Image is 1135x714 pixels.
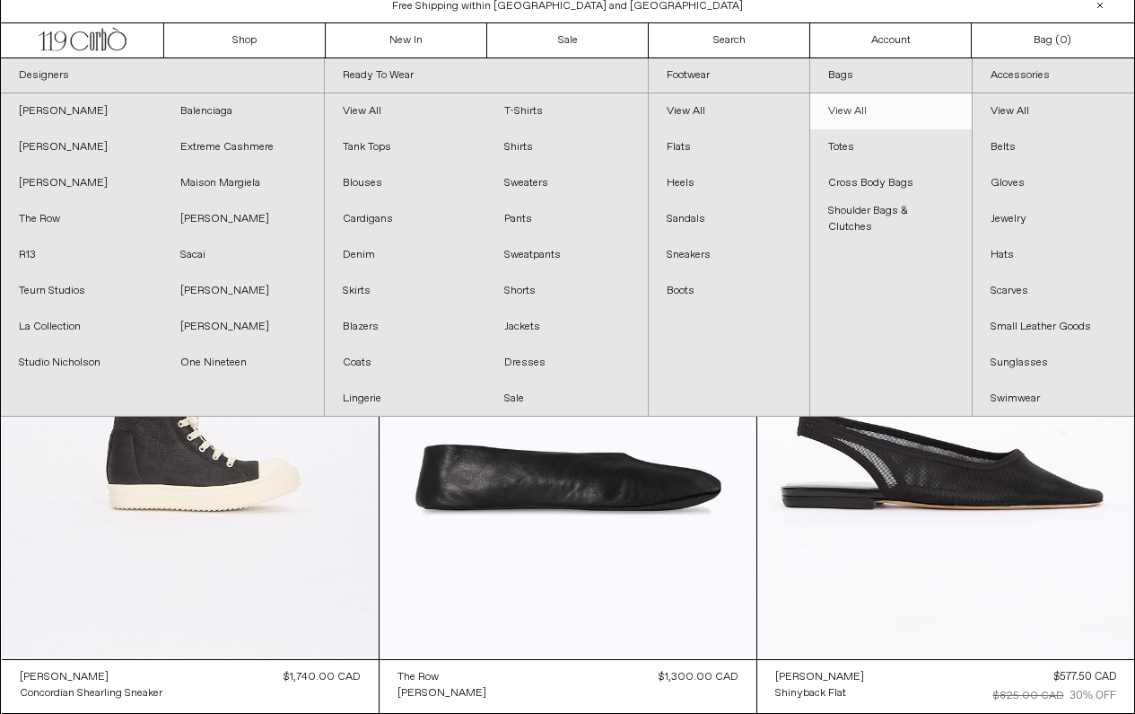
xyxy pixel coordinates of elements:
[973,381,1134,417] a: Swimwear
[1053,669,1116,685] div: $577.50 CAD
[20,685,162,701] a: Concordian Shearling Sneaker
[973,201,1134,237] a: Jewelry
[487,23,649,57] a: Sale
[162,273,324,309] a: [PERSON_NAME]
[993,688,1064,704] div: $825.00 CAD
[1,201,162,237] a: The Row
[973,237,1134,273] a: Hats
[649,273,810,309] a: Boots
[775,686,846,701] div: Shinyback Flat
[162,93,324,129] a: Balenciaga
[397,686,486,701] div: [PERSON_NAME]
[1,309,162,345] a: La Collection
[1,345,162,381] a: Studio Nicholson
[162,201,324,237] a: [PERSON_NAME]
[1060,32,1071,48] span: )
[649,23,810,57] a: Search
[973,345,1134,381] a: Sunglasses
[486,129,648,165] a: Shirts
[659,669,738,685] div: $1,300.00 CAD
[775,670,864,685] div: [PERSON_NAME]
[649,129,810,165] a: Flats
[20,669,162,685] a: [PERSON_NAME]
[325,165,486,201] a: Blouses
[810,129,972,165] a: Totes
[973,58,1134,93] a: Accessories
[162,237,324,273] a: Sacai
[649,237,810,273] a: Sneakers
[1060,33,1067,48] span: 0
[397,669,486,685] a: The Row
[486,273,648,309] a: Shorts
[162,129,324,165] a: Extreme Cashmere
[973,309,1134,345] a: Small Leather Goods
[810,165,972,201] a: Cross Body Bags
[810,23,972,57] a: Account
[775,685,864,701] a: Shinyback Flat
[973,129,1134,165] a: Belts
[325,309,486,345] a: Blazers
[810,201,972,237] a: Shoulder Bags & Clutches
[1,237,162,273] a: R13
[486,381,648,417] a: Sale
[162,309,324,345] a: [PERSON_NAME]
[486,93,648,129] a: T-Shirts
[397,670,439,685] div: The Row
[325,58,648,93] a: Ready To Wear
[20,686,162,701] div: Concordian Shearling Sneaker
[649,201,810,237] a: Sandals
[325,201,486,237] a: Cardigans
[649,165,810,201] a: Heels
[649,93,810,129] a: View All
[325,93,486,129] a: View All
[1,273,162,309] a: Teurn Studios
[284,669,361,685] div: $1,740.00 CAD
[973,273,1134,309] a: Scarves
[972,23,1133,57] a: Bag ()
[973,93,1134,129] a: View All
[649,58,810,93] a: Footwear
[20,670,109,685] div: [PERSON_NAME]
[486,309,648,345] a: Jackets
[1,165,162,201] a: [PERSON_NAME]
[973,165,1134,201] a: Gloves
[810,58,972,93] a: Bags
[325,237,486,273] a: Denim
[325,129,486,165] a: Tank Tops
[162,165,324,201] a: Maison Margiela
[775,669,864,685] a: [PERSON_NAME]
[810,93,972,129] a: View All
[1,129,162,165] a: [PERSON_NAME]
[162,345,324,381] a: One Nineteen
[397,685,486,701] a: [PERSON_NAME]
[1070,688,1116,704] div: 30% OFF
[486,165,648,201] a: Sweaters
[486,201,648,237] a: Pants
[1,58,324,93] a: Designers
[486,237,648,273] a: Sweatpants
[325,381,486,417] a: Lingerie
[486,345,648,381] a: Dresses
[325,345,486,381] a: Coats
[325,273,486,309] a: Skirts
[326,23,487,57] a: New In
[1,93,162,129] a: [PERSON_NAME]
[164,23,326,57] a: Shop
